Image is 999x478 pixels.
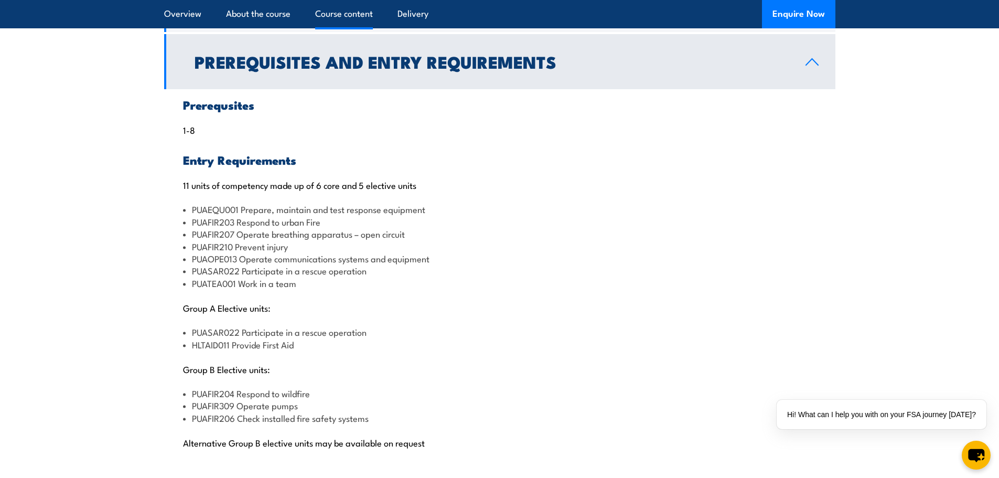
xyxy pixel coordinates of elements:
li: PUAFIR207 Operate breathing apparatus – open circuit [183,228,817,240]
p: Group B Elective units: [183,364,817,374]
li: PUAFIR206 Check installed fire safety systems [183,412,817,424]
li: PUASAR022 Participate in a rescue operation [183,264,817,277]
li: PUATEA001 Work in a team [183,277,817,289]
li: PUAFIR204 Respond to wildfire [183,387,817,399]
p: 1-8 [183,124,817,135]
p: Alternative Group B elective units may be available on request [183,437,817,448]
li: HLTAID011 Provide First Aid [183,338,817,350]
h3: Entry Requirements [183,154,817,166]
p: Group A Elective units: [183,302,817,313]
li: PUAOPE013 Operate communications systems and equipment [183,252,817,264]
li: PUASAR022 Participate in a rescue operation [183,326,817,338]
button: chat-button [962,441,991,470]
div: Hi! What can I help you with on your FSA journey [DATE]? [777,400,986,429]
li: PUAEQU001 Prepare, maintain and test response equipment [183,203,817,215]
li: PUAFIR210 Prevent injury [183,240,817,252]
li: PUAFIR309 Operate pumps [183,399,817,411]
h2: Prerequisites and Entry Requirements [195,54,789,69]
a: Prerequisites and Entry Requirements [164,34,835,89]
p: 11 units of competency made up of 6 core and 5 elective units [183,179,817,190]
li: PUAFIR203 Respond to urban Fire [183,216,817,228]
h3: Prerequsites [183,99,817,111]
